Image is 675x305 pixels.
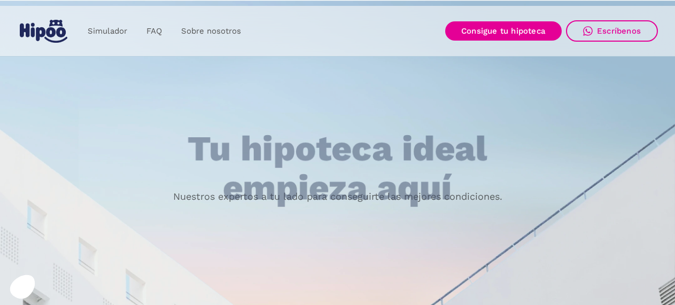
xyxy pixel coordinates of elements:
[597,26,641,36] div: Escríbenos
[566,20,658,42] a: Escríbenos
[445,21,562,41] a: Consigue tu hipoteca
[137,21,172,42] a: FAQ
[172,21,251,42] a: Sobre nosotros
[135,130,540,207] h1: Tu hipoteca ideal empieza aquí
[17,15,69,47] a: home
[78,21,137,42] a: Simulador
